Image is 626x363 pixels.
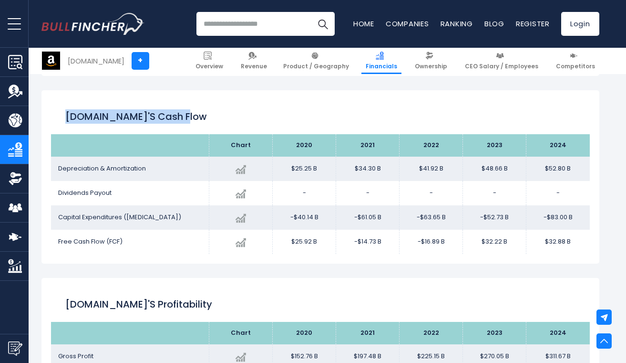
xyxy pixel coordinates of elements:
button: Search [311,12,335,36]
td: - [400,181,463,205]
td: -$83.00 B [526,205,590,230]
td: $52.80 B [526,157,590,181]
th: 2020 [273,134,336,157]
a: Blog [484,19,504,29]
span: Competitors [556,63,595,70]
img: AMZN logo [42,52,60,70]
span: Financials [366,63,397,70]
td: $41.92 B [400,157,463,181]
th: Chart [209,134,273,157]
th: 2022 [400,134,463,157]
th: 2023 [463,134,526,157]
td: -$14.73 B [336,230,400,254]
a: CEO Salary / Employees [461,48,543,74]
img: Ownership [8,171,22,186]
th: 2023 [463,322,526,344]
a: Companies [386,19,429,29]
td: -$63.65 B [400,205,463,230]
span: Gross Profit [58,352,93,361]
th: Chart [209,322,273,344]
h2: [DOMAIN_NAME]'s Cash flow [65,109,575,124]
td: -$61.05 B [336,205,400,230]
a: Home [353,19,374,29]
a: Ownership [410,48,452,74]
a: Register [516,19,550,29]
td: - [336,181,400,205]
td: -$52.73 B [463,205,526,230]
a: Financials [361,48,401,74]
a: Competitors [552,48,599,74]
span: Overview [195,63,223,70]
td: -$16.89 B [400,230,463,254]
td: $25.25 B [273,157,336,181]
td: - [273,181,336,205]
span: Dividends Payout [58,188,112,197]
span: Capital Expenditures ([MEDICAL_DATA]) [58,213,181,222]
a: Overview [191,48,227,74]
a: Product / Geography [279,48,353,74]
a: Ranking [441,19,473,29]
img: Bullfincher logo [41,13,144,35]
th: 2021 [336,134,400,157]
a: Revenue [236,48,271,74]
td: $32.88 B [526,230,590,254]
td: $32.22 B [463,230,526,254]
span: Free Cash Flow (FCF) [58,237,123,246]
a: Login [561,12,599,36]
th: 2022 [400,322,463,344]
span: Ownership [415,63,447,70]
td: $34.30 B [336,157,400,181]
a: Go to homepage [41,13,144,35]
td: - [463,181,526,205]
span: Depreciation & Amortization [58,164,146,173]
th: 2020 [273,322,336,344]
span: Product / Geography [283,63,349,70]
td: $48.66 B [463,157,526,181]
a: + [132,52,149,70]
th: 2021 [336,322,400,344]
td: $25.92 B [273,230,336,254]
span: CEO Salary / Employees [465,63,538,70]
td: -$40.14 B [273,205,336,230]
h2: [DOMAIN_NAME]'s Profitability [65,297,575,311]
th: 2024 [526,322,590,344]
span: Revenue [241,63,267,70]
th: 2024 [526,134,590,157]
div: [DOMAIN_NAME] [68,55,124,66]
td: - [526,181,590,205]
